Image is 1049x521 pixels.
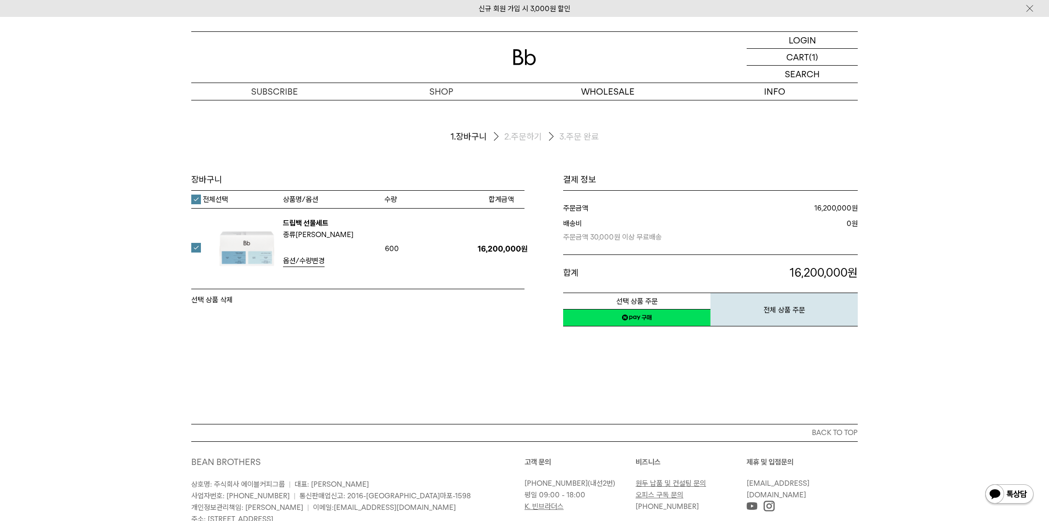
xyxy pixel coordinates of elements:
dd: 원 [754,218,858,243]
h1: 결제 정보 [563,174,858,185]
img: 카카오톡 채널 1:1 채팅 버튼 [984,483,1035,507]
dt: 배송비 [563,218,754,243]
img: 로고 [513,49,536,65]
span: 600 [384,241,399,256]
th: 상품명/옵션 [283,191,384,208]
a: BEAN BROTHERS [191,457,261,467]
th: 합계금액 [478,191,524,208]
p: 제휴 및 입점문의 [747,456,858,468]
dt: 주문금액 [563,202,701,214]
span: | [307,503,309,512]
h3: 장바구니 [191,174,524,185]
span: 대표: [PERSON_NAME] [295,480,369,489]
button: 전체 상품 주문 [710,293,858,326]
p: 종류 [283,229,380,240]
span: 이메일: [313,503,456,512]
b: [PERSON_NAME] [296,230,354,239]
a: K. 빈브라더스 [524,502,564,511]
a: CART (1) [747,49,858,66]
p: WHOLESALE [524,83,691,100]
p: 원 [684,265,858,281]
a: 원두 납품 및 컨설팅 문의 [636,479,706,488]
span: 16,200,000 [790,266,848,280]
a: SHOP [358,83,524,100]
button: BACK TO TOP [191,424,858,441]
button: 선택 상품 주문 [563,293,710,310]
span: 3. [559,131,566,142]
span: 통신판매업신고: 2016-[GEOGRAPHIC_DATA]마포-1598 [299,492,471,500]
p: (내선2번) [524,478,631,489]
a: [PHONE_NUMBER] [636,502,699,511]
label: 전체선택 [191,195,228,204]
a: 신규 회원 가입 시 3,000원 할인 [479,4,570,13]
li: 주문 완료 [559,131,599,142]
dt: 합계 [563,265,684,281]
span: 옵션/수량변경 [283,256,325,265]
span: 상호명: 주식회사 에이블커피그룹 [191,480,285,489]
a: 새창 [563,309,710,326]
p: CART [786,49,809,65]
p: LOGIN [789,32,816,48]
span: 사업자번호: [PHONE_NUMBER] [191,492,290,500]
p: 비즈니스 [636,456,747,468]
a: [PHONE_NUMBER] [524,479,588,488]
li: 주문하기 [504,129,559,145]
span: 개인정보관리책임: [PERSON_NAME] [191,503,303,512]
p: 주문금액 30,000원 이상 무료배송 [563,229,754,243]
a: [EMAIL_ADDRESS][DOMAIN_NAME] [334,503,456,512]
a: [EMAIL_ADDRESS][DOMAIN_NAME] [747,479,809,499]
a: LOGIN [747,32,858,49]
span: | [289,480,291,489]
a: 옵션/수량변경 [283,255,325,267]
p: 16,200,000원 [478,244,524,253]
p: SEARCH [785,66,820,83]
span: | [294,492,296,500]
span: 2. [504,131,511,142]
a: 오피스 구독 문의 [636,491,683,499]
button: 선택 상품 삭제 [191,294,233,306]
a: 드립백 선물세트 [283,219,328,227]
p: INFO [691,83,858,100]
a: SUBSCRIBE [191,83,358,100]
span: 1. [451,131,456,142]
p: 평일 09:00 - 18:00 [524,489,631,501]
p: (1) [809,49,818,65]
dd: 원 [701,202,858,214]
img: 드립백 선물세트 [215,217,278,280]
th: 수량 [384,191,478,208]
strong: 0 [847,219,851,228]
li: 장바구니 [451,129,504,145]
p: 고객 문의 [524,456,636,468]
strong: 16,200,000 [814,204,851,212]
